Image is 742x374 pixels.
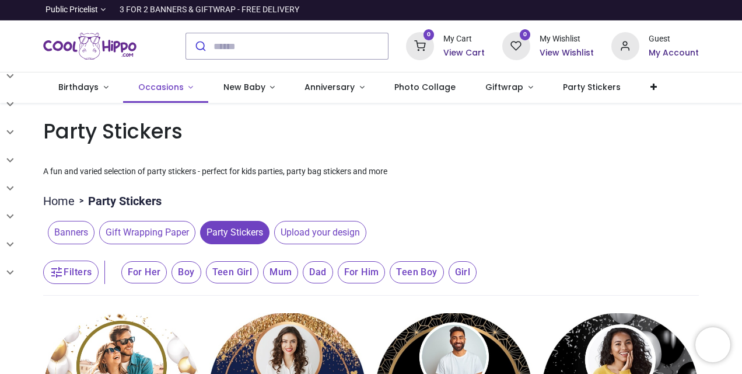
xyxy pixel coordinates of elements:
[394,81,456,93] span: Photo Collage
[563,81,621,93] span: Party Stickers
[45,4,98,16] span: Public Pricelist
[43,166,698,178] p: A fun and varied selection of party stickers - perfect for kids parties, party bag stickers and more
[520,29,531,40] sup: 0
[540,47,594,59] a: View Wishlist
[338,261,386,283] span: For Him
[423,29,435,40] sup: 0
[274,221,366,244] span: Upload your design
[48,221,94,244] span: Banners
[263,261,298,283] span: Mum
[269,221,366,244] button: Upload your design
[94,221,195,244] button: Gift Wrapping Paper
[443,47,485,59] a: View Cart
[304,81,355,93] span: Anniversary
[43,193,75,209] a: Home
[121,261,167,283] span: For Her
[502,41,530,50] a: 0
[471,72,548,103] a: Giftwrap
[649,47,699,59] a: My Account
[195,221,269,244] button: Party Stickers
[120,4,299,16] div: 3 FOR 2 BANNERS & GIFTWRAP - FREE DELIVERY
[43,4,106,16] a: Public Pricelist
[443,33,485,45] div: My Cart
[43,72,123,103] a: Birthdays
[171,261,201,283] span: Boy
[390,261,443,283] span: Teen Boy
[649,33,699,45] div: Guest
[58,81,99,93] span: Birthdays
[303,261,332,283] span: Dad
[43,30,136,63] img: Cool Hippo
[540,33,594,45] div: My Wishlist
[200,221,269,244] span: Party Stickers
[75,193,162,209] li: Party Stickers
[449,261,477,283] span: Girl
[695,327,730,362] iframe: Brevo live chat
[223,81,265,93] span: New Baby
[75,195,88,207] span: >
[123,72,208,103] a: Occasions
[454,4,699,16] iframe: Customer reviews powered by Trustpilot
[43,117,698,146] h1: Party Stickers
[206,261,259,283] span: Teen Girl
[485,81,523,93] span: Giftwrap
[406,41,434,50] a: 0
[43,30,136,63] a: Logo of Cool Hippo
[43,261,98,284] button: Filters
[208,72,290,103] a: New Baby
[99,221,195,244] span: Gift Wrapping Paper
[186,33,213,59] button: Submit
[43,221,94,244] button: Banners
[290,72,380,103] a: Anniversary
[138,81,184,93] span: Occasions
